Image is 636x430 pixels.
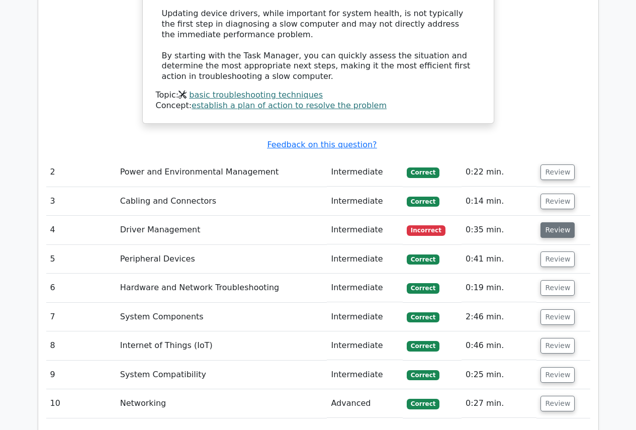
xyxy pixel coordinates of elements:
button: Review [540,194,575,209]
span: Correct [407,197,439,207]
td: Intermediate [327,187,403,216]
td: 0:35 min. [462,216,536,244]
a: basic troubleshooting techniques [189,90,323,100]
td: 7 [46,303,116,331]
div: Topic: [156,90,481,101]
td: Intermediate [327,331,403,360]
button: Review [540,367,575,383]
td: 3 [46,187,116,216]
td: 0:27 min. [462,389,536,418]
td: Intermediate [327,158,403,187]
div: Concept: [156,101,481,111]
td: 2 [46,158,116,187]
td: 0:46 min. [462,331,536,360]
span: Correct [407,370,439,380]
td: 0:41 min. [462,245,536,274]
button: Review [540,251,575,267]
button: Review [540,164,575,180]
td: Advanced [327,389,403,418]
td: Intermediate [327,361,403,389]
a: Feedback on this question? [267,140,377,149]
button: Review [540,222,575,238]
td: 8 [46,331,116,360]
button: Review [540,396,575,411]
td: Driver Management [116,216,327,244]
td: Intermediate [327,216,403,244]
td: Hardware and Network Troubleshooting [116,274,327,302]
td: 5 [46,245,116,274]
td: Intermediate [327,303,403,331]
td: Intermediate [327,245,403,274]
td: Internet of Things (IoT) [116,331,327,360]
td: 0:14 min. [462,187,536,216]
button: Review [540,280,575,296]
a: establish a plan of action to resolve the problem [192,101,387,110]
td: Cabling and Connectors [116,187,327,216]
button: Review [540,309,575,325]
td: 0:25 min. [462,361,536,389]
td: 4 [46,216,116,244]
td: 10 [46,389,116,418]
td: Power and Environmental Management [116,158,327,187]
td: Networking [116,389,327,418]
span: Incorrect [407,225,445,235]
td: System Compatibility [116,361,327,389]
td: 0:22 min. [462,158,536,187]
td: Intermediate [327,274,403,302]
td: 0:19 min. [462,274,536,302]
td: 6 [46,274,116,302]
td: 9 [46,361,116,389]
td: 2:46 min. [462,303,536,331]
span: Correct [407,312,439,322]
span: Correct [407,399,439,409]
td: Peripheral Devices [116,245,327,274]
button: Review [540,338,575,354]
span: Correct [407,341,439,351]
span: Correct [407,283,439,293]
span: Correct [407,167,439,178]
td: System Components [116,303,327,331]
span: Correct [407,254,439,265]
